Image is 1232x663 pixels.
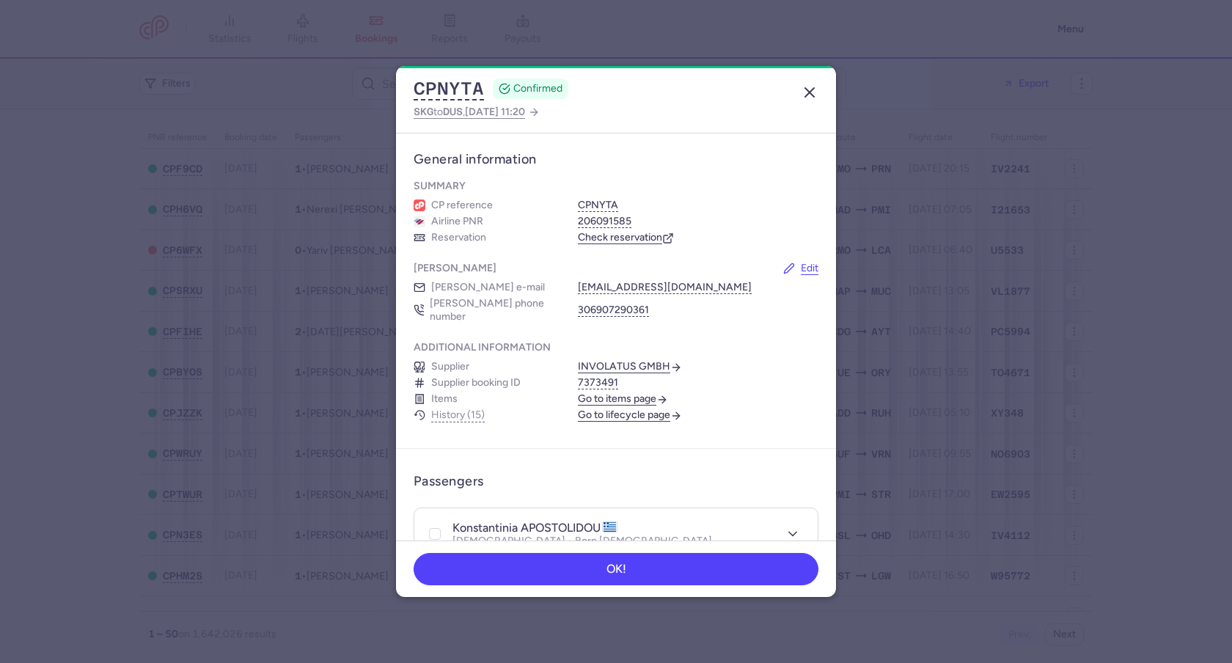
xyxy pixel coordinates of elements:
[430,297,560,323] span: [PERSON_NAME] phone number
[578,360,682,373] a: INVOLATUS GMBH
[431,281,545,294] span: [PERSON_NAME] e-mail
[414,473,484,490] h3: Passengers
[578,304,649,317] button: 306907290361
[431,392,458,406] span: Items
[414,103,540,121] a: SKGtoDUS,[DATE] 11:20
[414,262,496,275] h4: [PERSON_NAME]
[578,231,674,244] a: Check reservation
[414,180,466,193] h4: Summary
[431,409,485,421] button: History (15)
[431,231,486,244] span: Reservation
[513,81,562,96] span: CONFIRMED
[578,409,682,422] a: Go to lifecycle page
[606,563,626,576] span: OK!
[414,103,525,121] span: to ,
[452,535,712,547] p: [DEMOGRAPHIC_DATA] • Born [DEMOGRAPHIC_DATA]
[414,151,818,168] h3: General information
[578,376,618,389] button: 7373491
[578,281,752,294] button: [EMAIL_ADDRESS][DOMAIN_NAME]
[783,262,818,275] button: Edit
[414,216,425,227] figure: EW airline logo
[431,360,469,373] span: Supplier
[578,392,668,406] a: Go to items page
[578,199,618,212] button: CPNYTA
[414,106,433,117] span: SKG
[414,78,484,100] button: CPNYTA
[452,521,617,535] h4: konstantinia APOSTOLIDOU
[578,215,631,228] button: 206091585
[431,376,521,389] span: Supplier booking ID
[431,215,483,228] span: Airline PNR
[431,199,493,212] span: CP reference
[414,341,551,354] h4: Additional information
[414,199,425,211] figure: 1L airline logo
[465,106,525,118] span: [DATE] 11:20
[414,553,818,585] button: OK!
[443,106,463,117] span: DUS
